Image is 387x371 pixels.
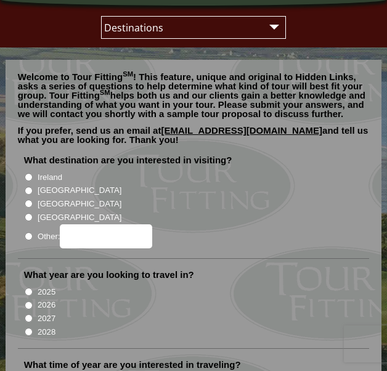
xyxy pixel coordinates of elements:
[123,70,133,78] sup: SM
[38,312,326,325] label: 2027
[100,89,110,96] sup: SM
[38,171,326,184] label: Ireland
[38,286,326,298] label: 2025
[38,299,326,311] label: 2026
[24,359,241,371] label: What time of year are you interested in traveling?
[24,269,194,281] label: What year are you looking to travel in?
[18,72,369,118] p: Welcome to Tour Fitting ! This feature, unique and original to Hidden Links, asks a series of que...
[38,224,326,248] label: Other:
[18,126,369,153] p: If you prefer, send us an email at and tell us what you are looking for. Thank you!
[38,184,326,197] label: [GEOGRAPHIC_DATA]
[38,198,326,210] label: [GEOGRAPHIC_DATA]
[38,326,326,338] label: 2028
[38,211,326,224] label: [GEOGRAPHIC_DATA]
[24,154,232,166] label: What destination are you interested in visiting?
[60,224,152,248] input: Other:
[161,125,322,136] a: [EMAIL_ADDRESS][DOMAIN_NAME]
